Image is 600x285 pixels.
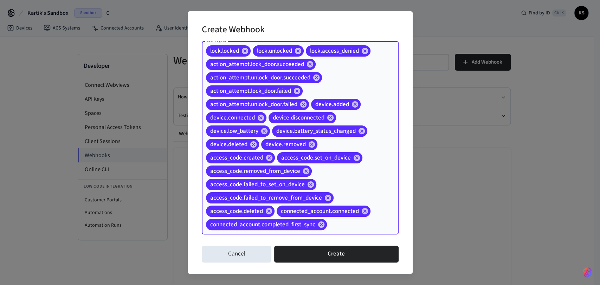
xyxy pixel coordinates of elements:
[206,206,275,217] div: access_code.deleted
[206,166,312,177] div: access_code.removed_from_device
[272,125,367,137] div: device.battery_status_changed
[206,179,316,190] div: access_code.failed_to_set_on_device
[269,112,336,123] div: device.disconnected
[277,154,355,161] span: access_code.set_on_device
[306,47,363,54] span: lock.access_denied
[253,47,296,54] span: lock.unlocked
[206,74,315,81] span: action_attempt.unlock_door.succeeded
[206,128,263,135] span: device.low_battery
[274,246,398,263] button: Create
[206,85,303,97] div: action_attempt.lock_door.failed
[206,221,320,228] span: connected_account.completed_first_sync
[206,72,322,83] div: action_attempt.unlock_door.succeeded
[272,128,360,135] span: device.battery_status_changed
[277,152,362,163] div: access_code.set_on_device
[311,101,353,108] span: device.added
[206,194,326,201] span: access_code.failed_to_remove_from_device
[306,45,370,57] div: lock.access_denied
[206,88,295,95] span: action_attempt.lock_door.failed
[206,168,304,175] span: access_code.removed_from_device
[206,219,327,230] div: connected_account.completed_first_sync
[206,47,243,54] span: lock.locked
[583,267,592,278] img: SeamLogoGradient.69752ec5.svg
[206,125,270,137] div: device.low_battery
[202,20,265,41] h2: Create Webhook
[206,114,259,121] span: device.connected
[311,99,361,110] div: device.added
[206,61,308,68] span: action_attempt.lock_door.succeeded
[206,192,334,203] div: access_code.failed_to_remove_from_device
[202,246,272,263] button: Cancel
[206,208,267,215] span: access_code.deleted
[277,206,370,217] div: connected_account.connected
[206,99,309,110] div: action_attempt.unlock_door.failed
[261,141,310,148] span: device.removed
[253,45,304,57] div: lock.unlocked
[206,45,251,57] div: lock.locked
[261,139,317,150] div: device.removed
[206,59,316,70] div: action_attempt.lock_door.succeeded
[206,139,259,150] div: device.deleted
[206,152,275,163] div: access_code.created
[277,208,363,215] span: connected_account.connected
[269,114,329,121] span: device.disconnected
[206,101,302,108] span: action_attempt.unlock_door.failed
[206,181,309,188] span: access_code.failed_to_set_on_device
[206,141,252,148] span: device.deleted
[206,154,267,161] span: access_code.created
[206,112,266,123] div: device.connected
